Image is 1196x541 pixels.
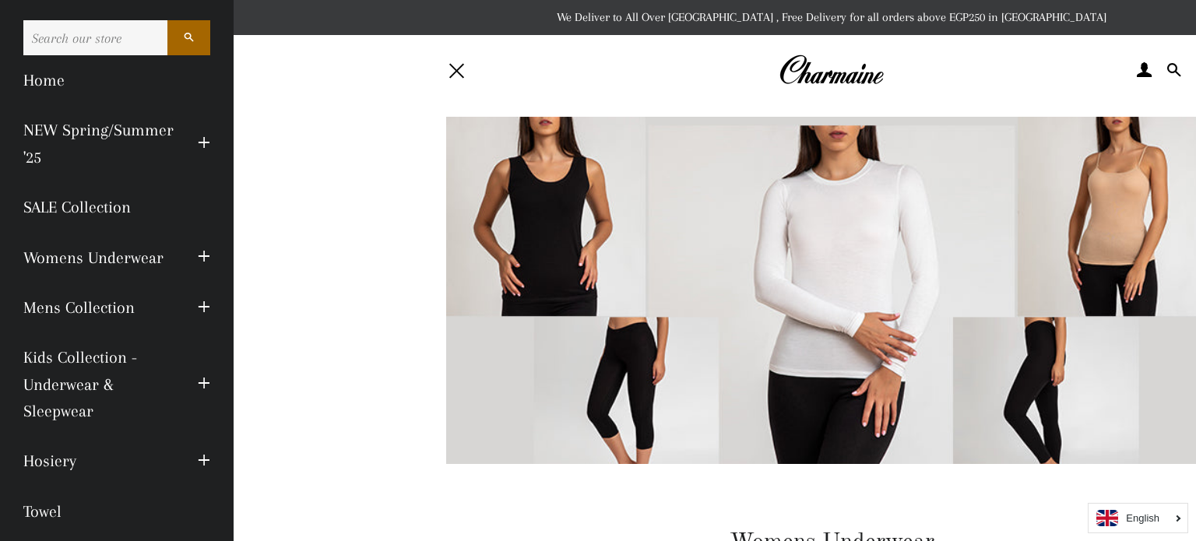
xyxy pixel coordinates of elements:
a: SALE Collection [12,182,222,232]
a: Towel [12,487,222,536]
a: English [1096,510,1180,526]
i: English [1126,513,1159,523]
a: Hosiery [12,436,186,486]
img: Charmaine Egypt [779,53,884,87]
a: Kids Collection - Underwear & Sleepwear [12,332,186,436]
input: Search our store [23,20,167,55]
a: Womens Underwear [12,233,186,283]
a: Home [12,55,222,105]
a: Mens Collection [12,283,186,332]
a: NEW Spring/Summer '25 [12,105,186,182]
